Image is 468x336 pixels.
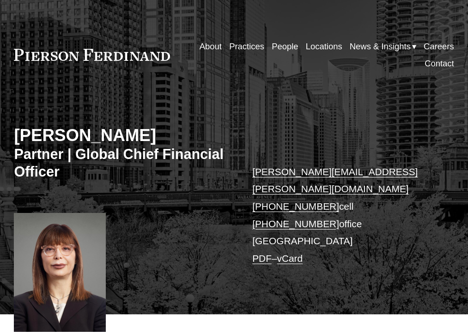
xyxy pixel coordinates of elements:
a: Locations [306,38,342,55]
a: [PERSON_NAME][EMAIL_ADDRESS][PERSON_NAME][DOMAIN_NAME] [252,166,418,195]
a: About [200,38,222,55]
a: PDF [252,253,272,264]
span: News & Insights [350,39,411,54]
p: cell office [GEOGRAPHIC_DATA] – [252,163,436,267]
a: Careers [424,38,454,55]
a: Contact [425,55,454,72]
a: Practices [229,38,264,55]
a: vCard [277,253,303,264]
h3: Partner | Global Chief Financial Officer [14,146,234,181]
a: folder dropdown [350,38,416,55]
a: People [272,38,298,55]
h2: [PERSON_NAME] [14,125,234,146]
a: [PHONE_NUMBER] [252,218,339,229]
a: [PHONE_NUMBER] [252,201,339,212]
